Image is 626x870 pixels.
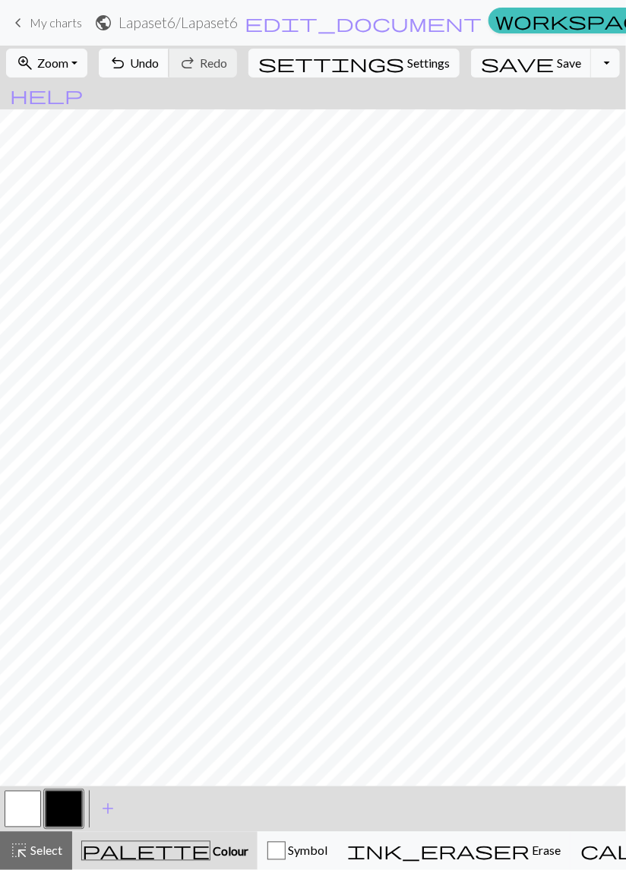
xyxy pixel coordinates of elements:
[530,843,561,858] span: Erase
[10,840,28,862] span: highlight_alt
[258,52,404,74] span: settings
[407,54,450,72] span: Settings
[481,52,554,74] span: save
[99,799,117,820] span: add
[82,840,210,862] span: palette
[119,14,238,31] h2: Lapaset6 / Lapaset6
[258,54,404,72] i: Settings
[248,49,460,78] button: SettingsSettings
[130,55,159,70] span: Undo
[109,52,127,74] span: undo
[471,49,592,78] button: Save
[9,12,27,33] span: keyboard_arrow_left
[72,832,258,870] button: Colour
[9,10,82,36] a: My charts
[28,843,62,858] span: Select
[37,55,68,70] span: Zoom
[210,844,248,859] span: Colour
[347,840,530,862] span: ink_eraser
[94,12,112,33] span: public
[557,55,581,70] span: Save
[258,832,337,870] button: Symbol
[6,49,87,78] button: Zoom
[245,12,482,33] span: edit_document
[337,832,571,870] button: Erase
[99,49,169,78] button: Undo
[30,15,82,30] span: My charts
[16,52,34,74] span: zoom_in
[286,843,327,858] span: Symbol
[10,84,83,106] span: help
